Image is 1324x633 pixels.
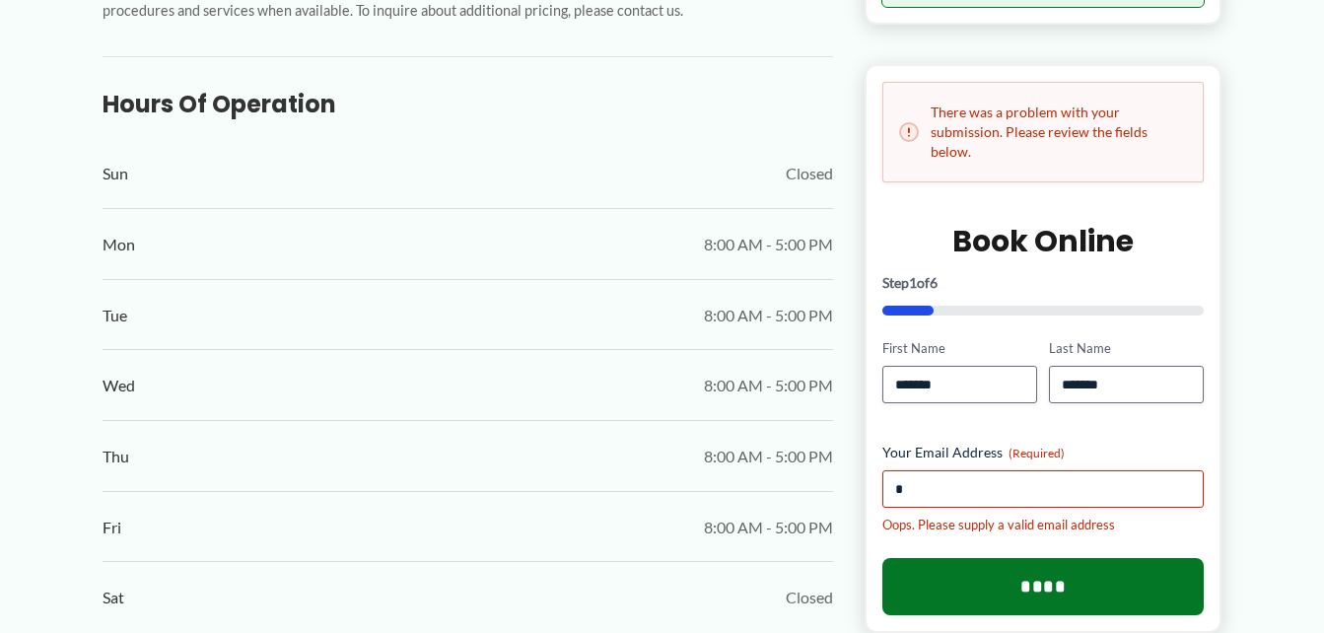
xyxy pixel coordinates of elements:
h2: There was a problem with your submission. Please review the fields below. [899,103,1188,162]
h3: Hours of Operation [103,89,833,119]
span: Closed [786,583,833,612]
span: 8:00 AM - 5:00 PM [704,513,833,542]
label: Your Email Address [882,442,1205,461]
span: Mon [103,230,135,259]
div: Oops. Please supply a valid email address [882,515,1205,533]
h2: Book Online [882,222,1205,260]
span: Closed [786,159,833,188]
span: 8:00 AM - 5:00 PM [704,371,833,400]
span: Sat [103,583,124,612]
p: Step of [882,276,1205,290]
span: Wed [103,371,135,400]
label: Last Name [1049,339,1204,358]
span: 6 [930,274,938,291]
span: 8:00 AM - 5:00 PM [704,230,833,259]
span: 8:00 AM - 5:00 PM [704,442,833,471]
label: First Name [882,339,1037,358]
span: (Required) [1009,445,1065,459]
span: Thu [103,442,129,471]
span: Sun [103,159,128,188]
span: Tue [103,301,127,330]
span: 1 [909,274,917,291]
span: Fri [103,513,121,542]
span: 8:00 AM - 5:00 PM [704,301,833,330]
